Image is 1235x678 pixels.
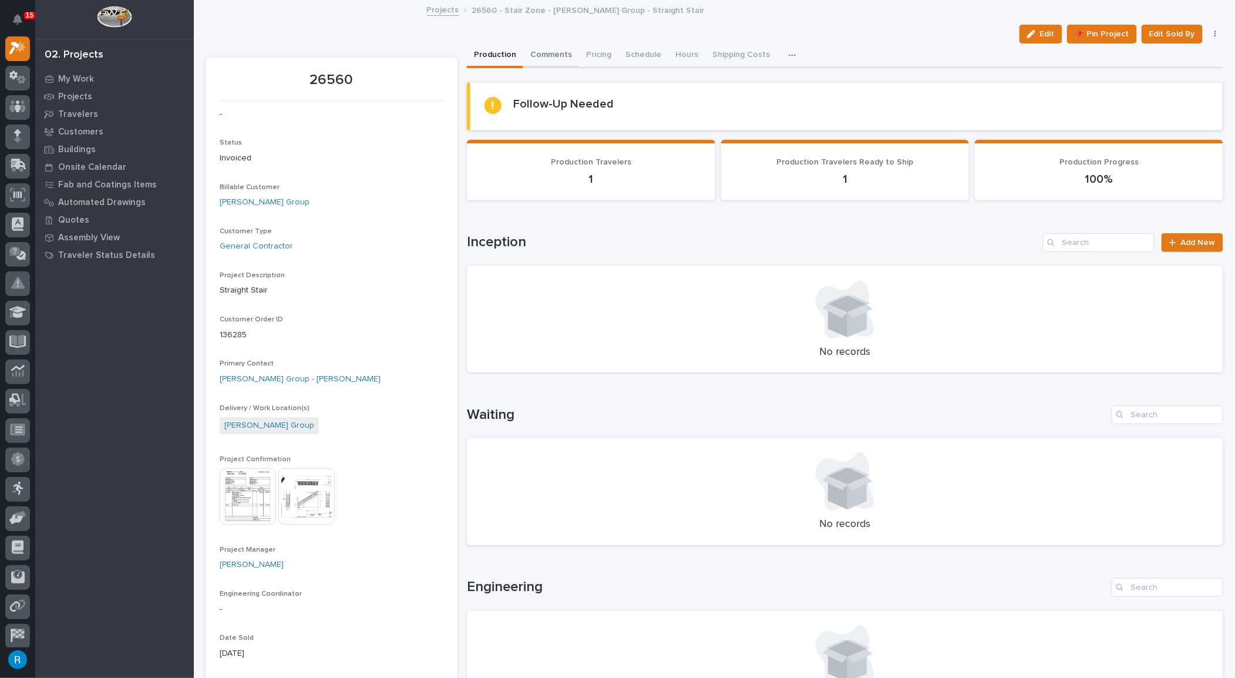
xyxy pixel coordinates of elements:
span: Date Sold [220,635,254,642]
p: Projects [58,92,92,102]
img: Workspace Logo [97,6,132,28]
p: Invoiced [220,152,443,165]
h1: Waiting [467,407,1107,424]
a: General Contractor [220,240,293,253]
button: Schedule [618,43,668,68]
p: Buildings [58,145,96,155]
button: Edit [1019,25,1062,43]
a: [PERSON_NAME] Group [220,196,309,209]
a: Onsite Calendar [35,158,194,176]
button: Comments [523,43,579,68]
span: Customer Order ID [220,316,283,323]
span: Status [220,139,242,146]
span: Project Description [220,272,285,279]
p: Onsite Calendar [58,162,126,173]
p: No records [481,518,1209,531]
p: - [220,108,443,120]
button: Hours [668,43,705,68]
span: 📌 Pin Project [1075,27,1129,41]
button: users-avatar [5,647,30,672]
button: Production [467,43,523,68]
p: - [220,603,443,616]
a: Projects [35,88,194,105]
span: Engineering Coordinator [220,590,302,598]
p: 1 [735,172,955,186]
a: [PERSON_NAME] Group [224,419,314,432]
button: Notifications [5,7,30,32]
span: Delivery / Work Location(s) [220,405,309,412]
p: 26560 [220,72,443,89]
span: Production Travelers [551,158,631,166]
button: Edit Sold By [1142,25,1203,43]
p: Automated Drawings [58,197,146,208]
h1: Inception [467,234,1038,251]
a: Add New [1162,233,1223,252]
span: Project Manager [220,546,275,553]
a: Travelers [35,105,194,123]
p: Assembly View [58,233,120,243]
span: Billable Customer [220,184,280,191]
p: 15 [26,11,33,19]
h1: Engineering [467,579,1107,596]
div: Notifications15 [15,14,30,33]
p: 1 [481,172,701,186]
p: 136285 [220,329,443,341]
input: Search [1112,405,1223,424]
span: Primary Contact [220,360,274,367]
a: [PERSON_NAME] Group - [PERSON_NAME] [220,373,381,385]
a: Automated Drawings [35,193,194,211]
a: [PERSON_NAME] [220,559,284,571]
button: Pricing [579,43,618,68]
p: No records [481,346,1209,359]
span: Customer Type [220,228,272,235]
a: Customers [35,123,194,140]
p: Fab and Coatings Items [58,180,157,190]
p: Quotes [58,215,89,226]
span: Production Travelers Ready to Ship [777,158,914,166]
p: 100% [989,172,1209,186]
a: Traveler Status Details [35,246,194,264]
span: Production Progress [1059,158,1139,166]
p: Customers [58,127,103,137]
span: Edit Sold By [1149,27,1195,41]
span: Edit [1040,29,1055,39]
span: Project Confirmation [220,456,291,463]
p: My Work [58,74,94,85]
p: Straight Stair [220,284,443,297]
a: Fab and Coatings Items [35,176,194,193]
a: Quotes [35,211,194,229]
p: Travelers [58,109,98,120]
p: Traveler Status Details [58,250,155,261]
p: [DATE] [220,647,443,660]
p: 26560 - Stair Zone - [PERSON_NAME] Group - Straight Stair [472,3,705,16]
span: Add New [1181,239,1216,247]
a: Buildings [35,140,194,158]
div: 02. Projects [45,49,103,62]
a: My Work [35,70,194,88]
h2: Follow-Up Needed [513,97,614,111]
button: 📌 Pin Project [1067,25,1137,43]
a: Projects [427,2,459,16]
input: Search [1043,233,1155,252]
a: Assembly View [35,229,194,246]
button: Shipping Costs [705,43,777,68]
input: Search [1112,578,1223,597]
